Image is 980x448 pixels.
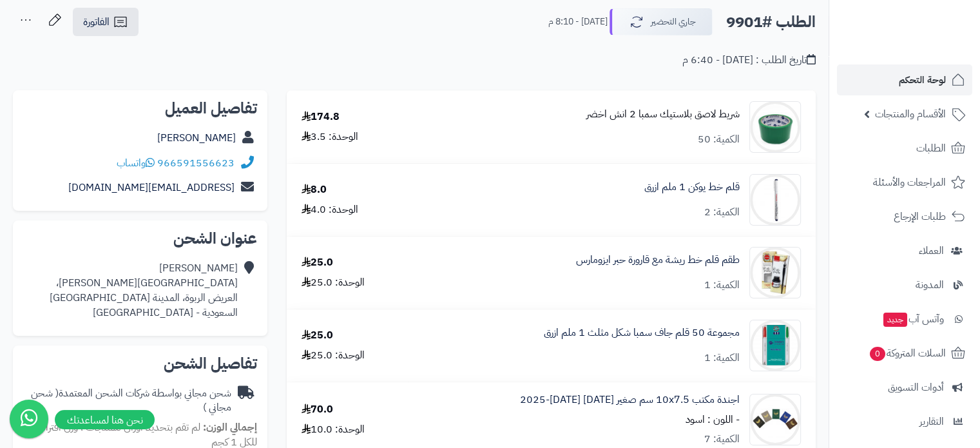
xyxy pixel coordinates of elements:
[302,182,327,197] div: 8.0
[750,320,800,371] img: 1661168635-blue%203-90x90.jpg
[302,130,358,144] div: الوحدة: 3.5
[23,356,257,371] h2: تفاصيل الشحن
[302,348,365,363] div: الوحدة: 25.0
[31,385,231,416] span: ( شحن مجاني )
[916,276,944,294] span: المدونة
[302,255,333,270] div: 25.0
[544,326,740,340] a: مجموعة 50 قلم جاف سمبا شكل مثلث 1 ملم ازرق
[883,313,907,327] span: جديد
[117,155,155,171] a: واتساب
[750,247,800,298] img: Dip-Pen-Holder-Set-DPI710-90x90.jpg
[726,9,816,35] h2: الطلب #9901
[750,394,800,445] img: 1743080350-%D8%B5%D9%88%D8%B1%D8%A9_%D9%88%D8%A7%D8%AA%D8%B3%D8%A7%D8%A8_%D8%A8%D8%AA%D8%A7%D8%B1...
[870,347,885,361] span: 0
[610,8,713,35] button: جاري التحضير
[894,208,946,226] span: طلبات الإرجاع
[837,64,972,95] a: لوحة التحكم
[837,201,972,232] a: طلبات الإرجاع
[704,432,740,447] div: الكمية: 7
[837,235,972,266] a: العملاء
[899,71,946,89] span: لوحة التحكم
[302,110,340,124] div: 174.8
[73,8,139,36] a: الفاتورة
[302,202,358,217] div: الوحدة: 4.0
[919,242,944,260] span: العملاء
[302,275,365,290] div: الوحدة: 25.0
[704,351,740,365] div: الكمية: 1
[892,33,968,60] img: logo-2.png
[576,253,740,268] a: طقم قلم خط ريشة مع قارورة حبر ايزومارس
[837,304,972,335] a: وآتس آبجديد
[157,155,235,171] a: 966591556623
[23,386,231,416] div: شحن مجاني بواسطة شركات الشحن المعتمدة
[888,378,944,396] span: أدوات التسويق
[302,402,333,417] div: 70.0
[837,372,972,403] a: أدوات التسويق
[644,180,740,195] a: قلم خط يوكن 1 ملم ازرق
[302,422,365,437] div: الوحدة: 10.0
[919,413,944,431] span: التقارير
[68,180,235,195] a: [EMAIL_ADDRESS][DOMAIN_NAME]
[704,278,740,293] div: الكمية: 1
[837,406,972,437] a: التقارير
[548,15,608,28] small: [DATE] - 8:10 م
[302,328,333,343] div: 25.0
[23,101,257,116] h2: تفاصيل العميل
[869,344,946,362] span: السلات المتروكة
[875,105,946,123] span: الأقسام والمنتجات
[837,269,972,300] a: المدونة
[704,205,740,220] div: الكمية: 2
[873,173,946,191] span: المراجعات والأسئلة
[83,14,110,30] span: الفاتورة
[520,393,740,407] a: اجندة مكتب 10x7.5 سم صغير [DATE] 2025-[DATE]
[586,107,740,122] a: شريط لاصق بلاستيك سمبا 2 انش اخضر
[203,420,257,435] strong: إجمالي الوزن:
[750,101,800,153] img: 55-90x90.jpg
[837,338,972,369] a: السلات المتروكة0
[50,261,238,320] div: [PERSON_NAME] [GEOGRAPHIC_DATA][PERSON_NAME]، العريض الربوة، المدينة [GEOGRAPHIC_DATA] السعودية -...
[682,53,816,68] div: تاريخ الطلب : [DATE] - 6:40 م
[916,139,946,157] span: الطلبات
[23,231,257,246] h2: عنوان الشحن
[837,133,972,164] a: الطلبات
[157,130,236,146] a: [PERSON_NAME]
[837,167,972,198] a: المراجعات والأسئلة
[686,412,740,427] small: - اللون : اسود
[750,174,800,226] img: Blue-90x90.jpg
[698,132,740,147] div: الكمية: 50
[882,310,944,328] span: وآتس آب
